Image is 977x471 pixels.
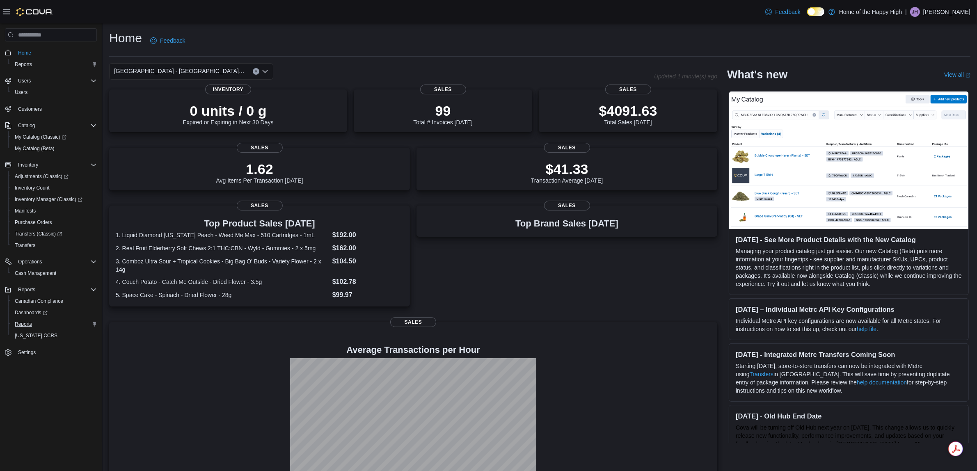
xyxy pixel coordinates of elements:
[910,7,920,17] div: Jocelyne Hall
[15,61,32,68] span: Reports
[2,256,100,268] button: Operations
[599,103,657,119] p: $4091.63
[216,161,303,177] p: 1.62
[116,231,329,239] dt: 1. Liquid Diamond [US_STATE] Peach - Weed Me Max - 510 Cartridges - 1mL
[912,7,918,17] span: JH
[11,206,39,216] a: Manifests
[15,242,35,249] span: Transfers
[2,284,100,295] button: Reports
[8,194,100,205] a: Inventory Manager (Classic)
[11,144,97,153] span: My Catalog (Beta)
[736,247,962,288] p: Managing your product catalog just got easier. Our new Catalog (Beta) puts more information at yo...
[11,132,70,142] a: My Catalog (Classic)
[11,59,35,69] a: Reports
[160,37,185,45] span: Feedback
[807,7,824,16] input: Dark Mode
[237,143,283,153] span: Sales
[11,171,97,181] span: Adjustments (Classic)
[114,66,245,76] span: [GEOGRAPHIC_DATA] - [GEOGRAPHIC_DATA] - Fire & Flower
[332,230,403,240] dd: $192.00
[11,229,65,239] a: Transfers (Classic)
[15,76,97,86] span: Users
[332,277,403,287] dd: $102.78
[966,73,970,78] svg: External link
[116,291,329,299] dt: 5. Space Cake - Spinach - Dried Flower - 28g
[839,7,902,17] p: Home of the Happy High
[15,196,82,203] span: Inventory Manager (Classic)
[116,244,329,252] dt: 2. Real Fruit Elderberry Soft Chews 2:1 THC:CBN - Wyld - Gummies - 2 x 5mg
[332,290,403,300] dd: $99.97
[15,348,39,357] a: Settings
[11,296,97,306] span: Canadian Compliance
[544,201,590,210] span: Sales
[15,185,50,191] span: Inventory Count
[750,371,774,377] a: Transfers
[944,71,970,78] a: View allExternal link
[15,231,62,237] span: Transfers (Classic)
[11,296,66,306] a: Canadian Compliance
[15,89,27,96] span: Users
[8,268,100,279] button: Cash Management
[8,171,100,182] a: Adjustments (Classic)
[116,278,329,286] dt: 4. Couch Potato - Catch Me Outside - Dried Flower - 3.5g
[11,59,97,69] span: Reports
[8,307,100,318] a: Dashboards
[15,321,32,327] span: Reports
[15,285,97,295] span: Reports
[8,59,100,70] button: Reports
[15,332,57,339] span: [US_STATE] CCRS
[237,201,283,210] span: Sales
[905,7,907,17] p: |
[15,257,46,267] button: Operations
[116,257,329,274] dt: 3. Comboz Ultra Sour + Tropical Cookies - Big Bag O' Buds - Variety Flower - 2 x 14g
[898,441,929,447] a: Learn More
[775,8,800,16] span: Feedback
[15,347,97,357] span: Settings
[736,350,962,359] h3: [DATE] - Integrated Metrc Transfers Coming Soon
[11,194,97,204] span: Inventory Manager (Classic)
[15,309,48,316] span: Dashboards
[11,319,97,329] span: Reports
[390,317,436,327] span: Sales
[8,182,100,194] button: Inventory Count
[11,331,97,341] span: Washington CCRS
[923,7,970,17] p: [PERSON_NAME]
[599,103,657,126] div: Total Sales [DATE]
[11,206,97,216] span: Manifests
[2,120,100,131] button: Catalog
[736,305,962,313] h3: [DATE] – Individual Metrc API Key Configurations
[727,68,787,81] h2: What's new
[15,219,52,226] span: Purchase Orders
[116,219,403,229] h3: Top Product Sales [DATE]
[147,32,188,49] a: Feedback
[15,257,97,267] span: Operations
[2,346,100,358] button: Settings
[11,144,58,153] a: My Catalog (Beta)
[216,161,303,184] div: Avg Items Per Transaction [DATE]
[736,235,962,244] h3: [DATE] - See More Product Details with the New Catalog
[515,219,618,229] h3: Top Brand Sales [DATE]
[8,240,100,251] button: Transfers
[11,217,97,227] span: Purchase Orders
[18,50,31,56] span: Home
[18,78,31,84] span: Users
[332,256,403,266] dd: $104.50
[11,240,39,250] a: Transfers
[8,87,100,98] button: Users
[2,103,100,115] button: Customers
[11,308,51,318] a: Dashboards
[11,183,53,193] a: Inventory Count
[15,104,45,114] a: Customers
[2,75,100,87] button: Users
[332,243,403,253] dd: $162.00
[15,134,66,140] span: My Catalog (Classic)
[15,298,63,304] span: Canadian Compliance
[11,183,97,193] span: Inventory Count
[8,205,100,217] button: Manifests
[11,132,97,142] span: My Catalog (Classic)
[857,326,876,332] a: help file
[2,159,100,171] button: Inventory
[11,240,97,250] span: Transfers
[109,30,142,46] h1: Home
